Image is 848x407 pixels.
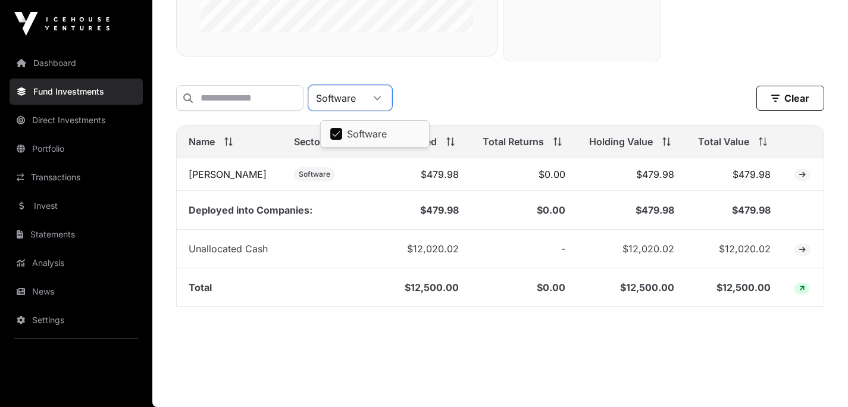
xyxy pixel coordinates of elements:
[10,107,143,133] a: Direct Investments
[407,243,459,255] span: $12,020.02
[10,221,143,248] a: Statements
[577,158,686,191] td: $479.98
[561,243,565,255] span: -
[356,268,471,307] td: $12,500.00
[622,243,674,255] span: $12,020.02
[356,158,471,191] td: $479.98
[14,12,109,36] img: Icehouse Ventures Logo
[10,307,143,333] a: Settings
[577,268,686,307] td: $12,500.00
[471,191,577,230] td: $0.00
[698,134,749,149] span: Total Value
[719,243,771,255] span: $12,020.02
[686,158,782,191] td: $479.98
[471,268,577,307] td: $0.00
[10,136,143,162] a: Portfolio
[356,191,471,230] td: $479.98
[471,158,577,191] td: $0.00
[686,191,782,230] td: $479.98
[189,243,268,255] span: Unallocated Cash
[10,193,143,219] a: Invest
[483,134,544,149] span: Total Returns
[323,123,427,145] li: Software
[177,191,356,230] td: Deployed into Companies:
[299,170,330,179] span: Software
[10,79,143,105] a: Fund Investments
[10,250,143,276] a: Analysis
[686,268,782,307] td: $12,500.00
[347,129,387,139] span: Software
[589,134,653,149] span: Holding Value
[294,134,324,149] span: Sector
[309,86,363,110] div: Software
[10,164,143,190] a: Transactions
[10,278,143,305] a: News
[756,86,824,111] button: Clear
[577,191,686,230] td: $479.98
[177,268,356,307] td: Total
[788,350,848,407] iframe: Chat Widget
[10,50,143,76] a: Dashboard
[189,134,215,149] span: Name
[321,121,429,147] ul: Option List
[189,168,267,180] a: [PERSON_NAME]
